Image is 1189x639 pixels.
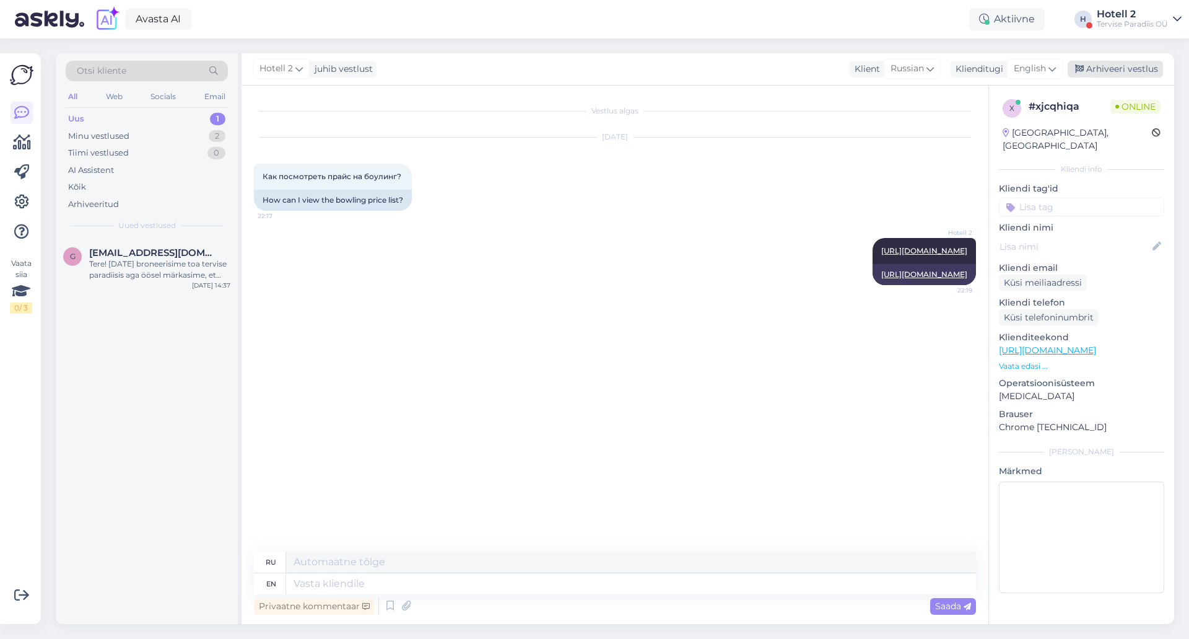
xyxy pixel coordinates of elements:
div: [DATE] 14:37 [192,281,230,290]
div: [DATE] [254,131,976,143]
p: Vaata edasi ... [999,361,1164,372]
span: Otsi kliente [77,64,126,77]
div: 0 / 3 [10,302,32,314]
div: Kõik [68,181,86,193]
div: Klienditugi [951,63,1003,76]
div: 1 [210,113,225,125]
div: Email [202,89,228,105]
div: Tiimi vestlused [68,147,129,159]
p: [MEDICAL_DATA] [999,390,1164,403]
div: H [1074,11,1092,28]
div: juhib vestlust [310,63,373,76]
div: Küsi meiliaadressi [999,275,1087,291]
a: [URL][DOMAIN_NAME] [881,246,967,255]
div: 2 [209,130,225,143]
span: Uued vestlused [118,220,176,231]
p: Klienditeekond [999,331,1164,344]
span: Russian [891,62,924,76]
div: Socials [148,89,178,105]
span: x [1009,104,1014,113]
a: Avasta AI [125,9,191,30]
div: Privaatne kommentaar [254,598,375,615]
p: Kliendi email [999,262,1164,275]
a: [URL][DOMAIN_NAME] [881,270,967,279]
div: Uus [68,113,84,125]
div: # xjcqhiqa [1029,99,1110,114]
div: Arhiveeritud [68,198,119,211]
div: en [266,573,276,594]
p: Kliendi tag'id [999,182,1164,195]
p: Operatsioonisüsteem [999,377,1164,390]
div: Tere! [DATE] broneerisime toa tervise paradiisis aga öösel märkasime, et meie broneeritd lai kahe... [89,258,230,281]
div: Vestlus algas [254,105,976,117]
p: Brauser [999,408,1164,421]
p: Chrome [TECHNICAL_ID] [999,421,1164,434]
div: Arhiveeri vestlus [1068,61,1163,77]
input: Lisa tag [999,198,1164,216]
input: Lisa nimi [1000,240,1150,253]
span: Как посмотреть прайс на боулинг? [263,172,401,181]
span: 22:19 [926,286,972,295]
div: How can I view the bowling price list? [254,190,412,211]
a: [URL][DOMAIN_NAME] [999,345,1096,356]
div: Tervise Paradiis OÜ [1097,19,1168,29]
a: Hotell 2Tervise Paradiis OÜ [1097,9,1182,29]
span: Saada [935,601,971,612]
div: 0 [207,147,225,159]
p: Kliendi nimi [999,221,1164,234]
div: AI Assistent [68,164,114,177]
div: Klient [850,63,880,76]
div: Minu vestlused [68,130,129,143]
div: Aktiivne [969,8,1045,30]
span: Hotell 2 [926,228,972,237]
span: Hotell 2 [259,62,293,76]
div: All [66,89,80,105]
span: gregorroop@gmail.com [89,247,218,258]
div: [GEOGRAPHIC_DATA], [GEOGRAPHIC_DATA] [1003,126,1152,152]
img: Askly Logo [10,63,33,87]
p: Märkmed [999,465,1164,478]
img: explore-ai [94,6,120,32]
span: Online [1110,100,1161,113]
div: Web [103,89,125,105]
div: [PERSON_NAME] [999,446,1164,457]
span: 22:17 [258,211,304,221]
p: Kliendi telefon [999,296,1164,309]
span: English [1014,62,1046,76]
span: g [70,252,76,261]
div: Kliendi info [999,164,1164,175]
div: Küsi telefoninumbrit [999,309,1099,326]
div: ru [266,552,276,573]
div: Hotell 2 [1097,9,1168,19]
div: Vaata siia [10,258,32,314]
